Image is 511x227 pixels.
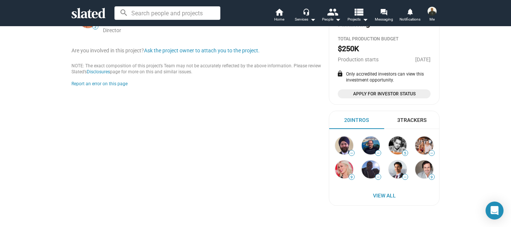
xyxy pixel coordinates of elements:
[403,151,408,156] span: 5
[415,160,433,178] img: David T...
[375,15,393,24] span: Messaging
[344,117,369,124] div: 20 Intros
[397,7,423,24] a: Notifications
[266,7,292,24] a: Home
[292,7,318,24] button: Services
[87,69,110,74] a: Disclosures
[429,175,434,180] span: 9
[338,44,359,54] h2: $250K
[93,25,98,29] span: 2
[371,7,397,24] a: Messaging
[308,15,317,24] mat-icon: arrow_drop_down
[353,6,364,17] mat-icon: view_list
[406,8,413,15] mat-icon: notifications
[318,7,345,24] button: People
[423,5,441,25] button: Clifton McMillan JrMe
[275,7,284,16] mat-icon: home
[337,70,343,77] mat-icon: lock
[415,136,433,154] img: Kate Winter
[337,189,432,202] span: View All
[144,47,260,54] button: Ask the project owner to attach you to the project.
[389,136,407,154] img: Marco A...
[338,71,431,83] div: Only accredited investors can view this investment opportunity.
[338,89,431,98] a: Apply for Investor Status
[403,175,408,179] span: —
[376,151,381,155] span: —
[362,136,380,154] img: Eric G...
[342,90,426,98] span: Apply for Investor Status
[103,27,121,33] span: Director
[389,160,407,178] img: Akeel R...
[361,15,370,24] mat-icon: arrow_drop_down
[322,15,341,24] div: People
[415,56,431,62] span: [DATE]
[345,7,371,24] button: Projects
[397,117,426,124] div: 3 Trackers
[333,15,342,24] mat-icon: arrow_drop_down
[348,15,368,24] span: Projects
[349,151,354,155] span: —
[380,8,387,15] mat-icon: forum
[429,15,435,24] span: Me
[376,175,381,179] span: —
[331,189,438,202] a: View All
[349,175,354,180] span: 9
[295,15,316,24] div: Services
[71,81,128,87] button: Report an error on this page
[362,160,380,178] img: Nikhil J...
[429,151,434,155] span: —
[338,56,379,62] span: Production starts
[486,202,504,220] div: Open Intercom Messenger
[335,160,353,178] img: Ludmila D...
[71,47,321,54] div: Are you involved in this project?
[274,15,284,24] span: Home
[114,6,220,20] input: Search people and projects
[71,63,321,75] div: NOTE: The exact composition of this project’s Team may not be accurately reflected by the above i...
[327,6,338,17] mat-icon: people
[303,8,309,15] mat-icon: headset_mic
[335,136,353,154] img: Baljit O...
[400,15,420,24] span: Notifications
[428,7,437,16] img: Clifton McMillan Jr
[338,36,431,42] div: Total Production budget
